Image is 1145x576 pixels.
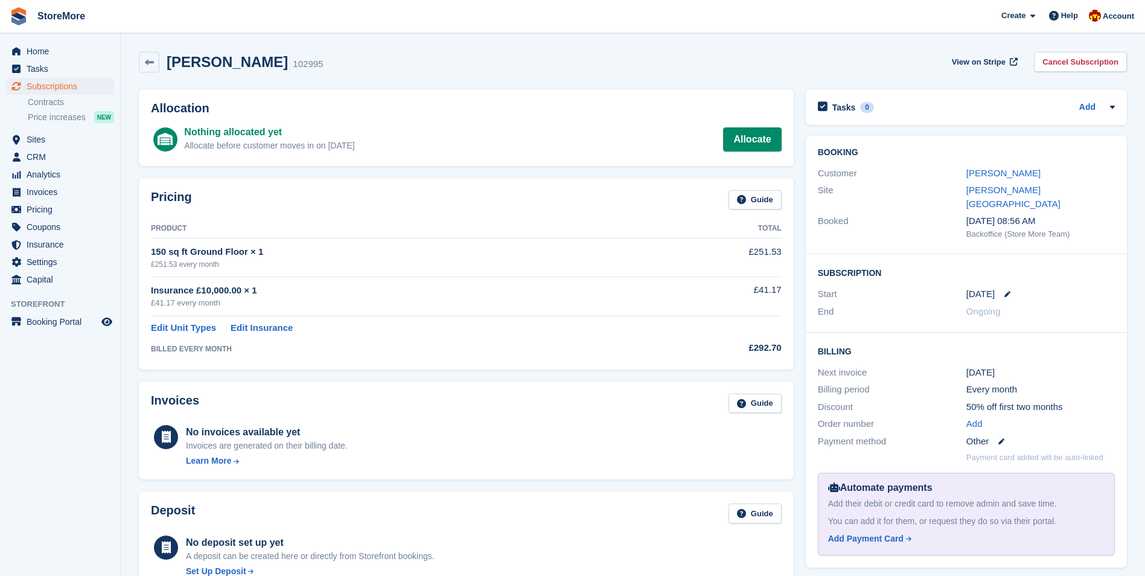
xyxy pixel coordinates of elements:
[729,504,782,523] a: Guide
[818,366,966,380] div: Next invoice
[966,306,1001,316] span: Ongoing
[27,236,99,253] span: Insurance
[663,341,782,355] div: £292.70
[27,201,99,218] span: Pricing
[167,54,288,70] h2: [PERSON_NAME]
[184,139,354,152] div: Allocate before customer moves in on [DATE]
[828,481,1105,495] div: Automate payments
[184,125,354,139] div: Nothing allocated yet
[6,236,114,253] a: menu
[27,149,99,165] span: CRM
[1079,101,1096,115] a: Add
[663,238,782,277] td: £251.53
[729,394,782,414] a: Guide
[27,313,99,330] span: Booking Portal
[28,110,114,124] a: Price increases NEW
[818,184,966,211] div: Site
[818,345,1115,357] h2: Billing
[27,60,99,77] span: Tasks
[966,168,1041,178] a: [PERSON_NAME]
[6,271,114,288] a: menu
[27,166,99,183] span: Analytics
[27,43,99,60] span: Home
[151,321,216,335] a: Edit Unit Types
[27,271,99,288] span: Capital
[6,78,114,95] a: menu
[966,417,983,431] a: Add
[10,7,28,25] img: stora-icon-8386f47178a22dfd0bd8f6a31ec36ba5ce8667c1dd55bd0f319d3a0aa187defe.svg
[33,6,90,26] a: StoreMore
[818,167,966,181] div: Customer
[28,97,114,108] a: Contracts
[186,440,348,452] div: Invoices are generated on their billing date.
[186,536,435,550] div: No deposit set up yet
[1089,10,1101,22] img: Store More Team
[729,190,782,210] a: Guide
[663,219,782,238] th: Total
[11,298,120,310] span: Storefront
[828,533,1100,545] a: Add Payment Card
[966,400,1115,414] div: 50% off first two months
[966,435,1115,449] div: Other
[818,400,966,414] div: Discount
[186,550,435,563] p: A deposit can be created here or directly from Storefront bookings.
[818,435,966,449] div: Payment method
[186,425,348,440] div: No invoices available yet
[151,101,782,115] h2: Allocation
[966,228,1115,240] div: Backoffice (Store More Team)
[818,383,966,397] div: Billing period
[966,185,1060,209] a: [PERSON_NAME][GEOGRAPHIC_DATA]
[6,43,114,60] a: menu
[151,344,663,354] div: BILLED EVERY MONTH
[186,455,231,467] div: Learn More
[947,52,1020,72] a: View on Stripe
[828,533,904,545] div: Add Payment Card
[966,383,1115,397] div: Every month
[231,321,293,335] a: Edit Insurance
[151,219,663,238] th: Product
[186,455,348,467] a: Learn More
[818,214,966,240] div: Booked
[27,184,99,200] span: Invoices
[6,254,114,270] a: menu
[966,214,1115,228] div: [DATE] 08:56 AM
[832,102,856,113] h2: Tasks
[293,57,323,71] div: 102995
[1103,10,1134,22] span: Account
[6,149,114,165] a: menu
[151,245,663,259] div: 150 sq ft Ground Floor × 1
[966,366,1115,380] div: [DATE]
[1034,52,1127,72] a: Cancel Subscription
[6,219,114,235] a: menu
[151,190,192,210] h2: Pricing
[818,287,966,301] div: Start
[952,56,1006,68] span: View on Stripe
[828,515,1105,528] div: You can add it for them, or request they do so via their portal.
[828,498,1105,510] div: Add their debit or credit card to remove admin and save time.
[818,305,966,319] div: End
[27,219,99,235] span: Coupons
[151,504,195,523] h2: Deposit
[100,315,114,329] a: Preview store
[818,148,1115,158] h2: Booking
[6,131,114,148] a: menu
[1061,10,1078,22] span: Help
[151,259,663,270] div: £251.53 every month
[663,277,782,316] td: £41.17
[27,254,99,270] span: Settings
[151,284,663,298] div: Insurance £10,000.00 × 1
[6,184,114,200] a: menu
[27,131,99,148] span: Sites
[966,452,1103,464] p: Payment card added will be auto-linked
[6,313,114,330] a: menu
[818,266,1115,278] h2: Subscription
[6,60,114,77] a: menu
[151,297,663,309] div: £41.17 every month
[151,394,199,414] h2: Invoices
[860,102,874,113] div: 0
[28,112,86,123] span: Price increases
[1001,10,1025,22] span: Create
[6,166,114,183] a: menu
[27,78,99,95] span: Subscriptions
[6,201,114,218] a: menu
